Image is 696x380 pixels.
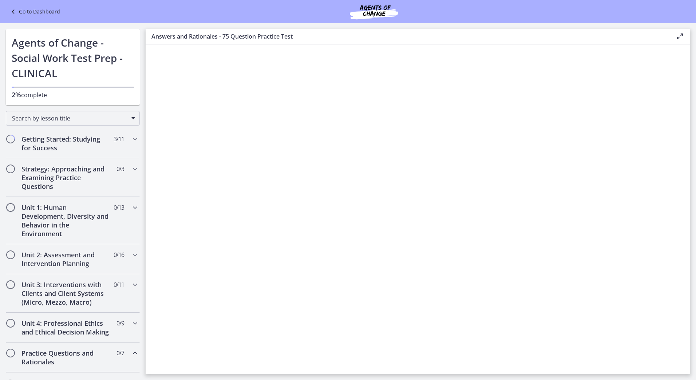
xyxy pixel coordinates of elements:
[21,165,110,191] h2: Strategy: Approaching and Examining Practice Questions
[114,203,124,212] span: 0 / 13
[21,349,110,366] h2: Practice Questions and Rationales
[114,280,124,289] span: 0 / 11
[21,319,110,336] h2: Unit 4: Professional Ethics and Ethical Decision Making
[116,319,124,328] span: 0 / 9
[21,250,110,268] h2: Unit 2: Assessment and Intervention Planning
[12,35,134,81] h1: Agents of Change - Social Work Test Prep - CLINICAL
[12,114,128,122] span: Search by lesson title
[12,90,134,99] p: complete
[21,280,110,306] h2: Unit 3: Interventions with Clients and Client Systems (Micro, Mezzo, Macro)
[114,135,124,143] span: 3 / 11
[151,32,664,41] h3: Answers and Rationales - 75 Question Practice Test
[114,250,124,259] span: 0 / 16
[330,3,418,20] img: Agents of Change Social Work Test Prep
[12,90,21,99] span: 2%
[21,203,110,238] h2: Unit 1: Human Development, Diversity and Behavior in the Environment
[116,349,124,357] span: 0 / 7
[6,111,140,126] div: Search by lesson title
[116,165,124,173] span: 0 / 3
[9,7,60,16] a: Go to Dashboard
[21,135,110,152] h2: Getting Started: Studying for Success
